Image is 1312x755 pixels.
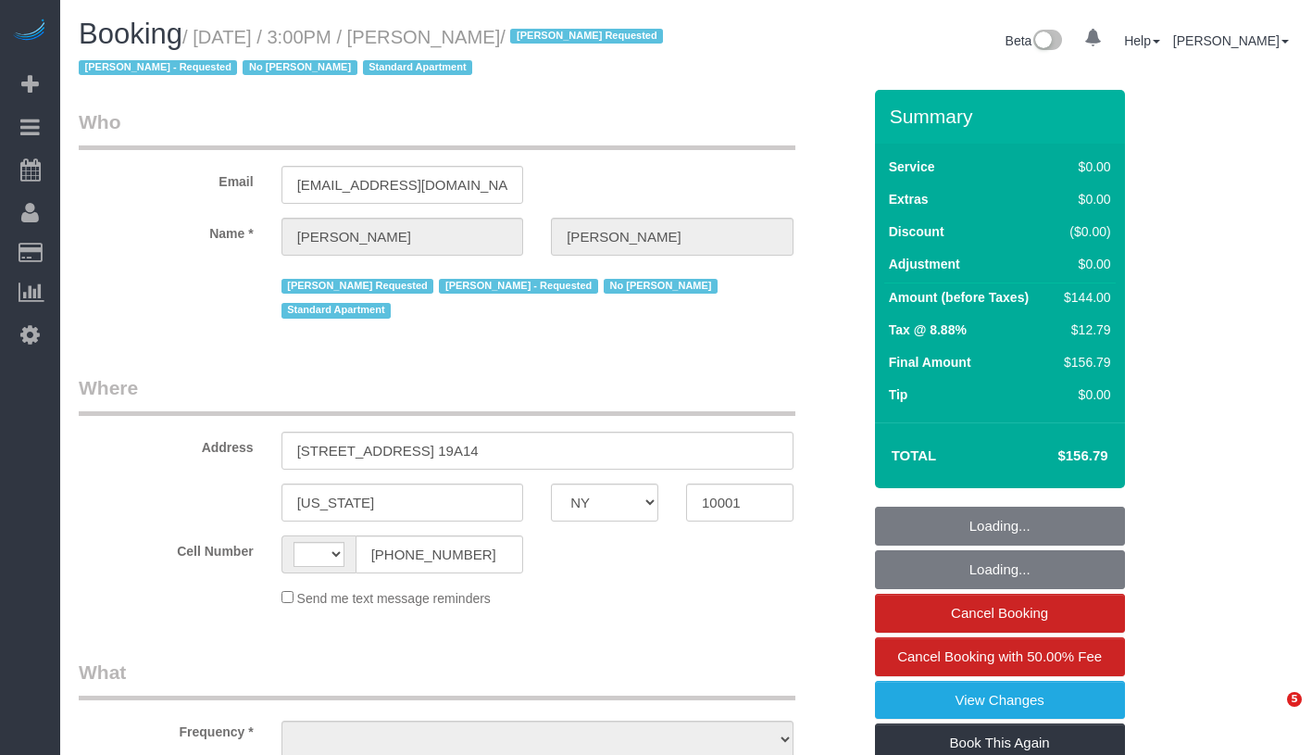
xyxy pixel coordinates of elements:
[363,60,473,75] span: Standard Apartment
[889,222,944,241] label: Discount
[79,60,237,75] span: [PERSON_NAME] - Requested
[79,18,182,50] span: Booking
[243,60,356,75] span: No [PERSON_NAME]
[65,535,268,560] label: Cell Number
[1031,30,1062,54] img: New interface
[65,166,268,191] label: Email
[510,29,663,44] span: [PERSON_NAME] Requested
[1002,448,1107,464] h4: $156.79
[65,432,268,457] label: Address
[604,279,718,294] span: No [PERSON_NAME]
[281,279,434,294] span: [PERSON_NAME] Requested
[1056,255,1110,273] div: $0.00
[79,659,795,700] legend: What
[281,218,524,256] input: First Name
[551,218,793,256] input: Last Name
[65,716,268,741] label: Frequency *
[1056,190,1110,208] div: $0.00
[79,27,668,79] small: / [DATE] / 3:00PM / [PERSON_NAME]
[897,648,1102,664] span: Cancel Booking with 50.00% Fee
[281,166,524,204] input: Email
[889,255,960,273] label: Adjustment
[890,106,1116,127] h3: Summary
[79,374,795,416] legend: Where
[1056,288,1110,307] div: $144.00
[1056,157,1110,176] div: $0.00
[79,108,795,150] legend: Who
[889,190,929,208] label: Extras
[1056,353,1110,371] div: $156.79
[65,218,268,243] label: Name *
[1173,33,1289,48] a: [PERSON_NAME]
[297,591,491,606] span: Send me text message reminders
[439,279,597,294] span: [PERSON_NAME] - Requested
[875,681,1125,720] a: View Changes
[11,19,48,44] img: Automaid Logo
[889,321,967,339] label: Tax @ 8.88%
[889,353,971,371] label: Final Amount
[1056,321,1110,339] div: $12.79
[356,535,524,573] input: Cell Number
[281,303,392,318] span: Standard Apartment
[1006,33,1063,48] a: Beta
[1287,692,1302,707] span: 5
[875,594,1125,633] a: Cancel Booking
[889,157,935,176] label: Service
[1056,385,1110,404] div: $0.00
[875,637,1125,676] a: Cancel Booking with 50.00% Fee
[892,447,937,463] strong: Total
[1124,33,1160,48] a: Help
[1249,692,1293,736] iframe: Intercom live chat
[686,484,793,522] input: Zip Code
[889,385,908,404] label: Tip
[889,288,1029,307] label: Amount (before Taxes)
[281,484,524,522] input: City
[1056,222,1110,241] div: ($0.00)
